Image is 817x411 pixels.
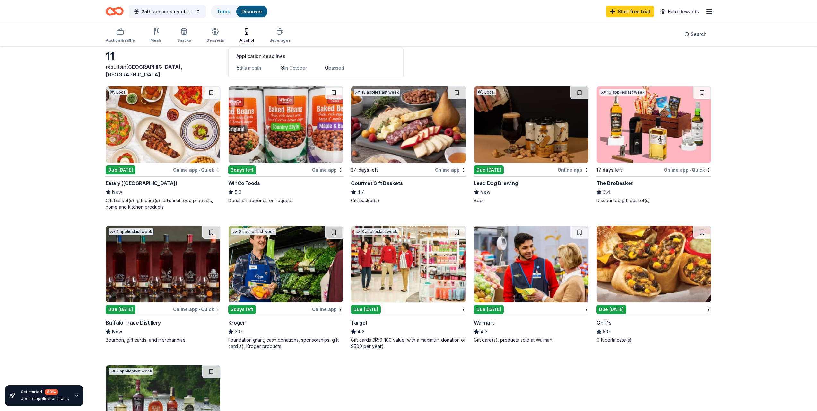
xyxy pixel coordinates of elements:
[236,52,395,60] div: Application deadlines
[106,305,135,314] div: Due [DATE]
[228,319,245,326] div: Kroger
[211,5,268,18] button: TrackDiscover
[21,389,69,395] div: Get started
[228,226,343,350] a: Image for Kroger2 applieslast week3days leftOnline appKroger3.0Foundation grant, cash donations, ...
[206,38,224,43] div: Desserts
[21,396,69,401] div: Update application status
[474,305,504,314] div: Due [DATE]
[351,226,465,302] img: Image for Target
[45,389,58,395] div: 80 %
[596,305,626,314] div: Due [DATE]
[106,226,220,302] img: Image for Buffalo Trace Distillery
[351,86,466,204] a: Image for Gourmet Gift Baskets13 applieslast week24 days leftOnline appGourmet Gift Baskets4.4Gif...
[129,5,206,18] button: 25th anniversary of serving older adults in our community
[199,167,200,173] span: •
[231,228,276,235] div: 2 applies last week
[474,197,589,204] div: Beer
[269,25,291,46] button: Beverages
[106,197,221,210] div: Gift basket(s), gift card(s), artisanal food products, home and kitchen products
[269,38,291,43] div: Beverages
[177,38,191,43] div: Snacks
[284,65,307,71] span: in October
[236,64,240,71] span: 8
[150,38,162,43] div: Meals
[241,9,262,14] a: Discover
[354,89,400,96] div: 13 applies last week
[228,165,256,174] div: 3 days left
[173,305,221,313] div: Online app Quick
[109,368,153,375] div: 2 applies last week
[351,226,466,350] a: Image for Target3 applieslast weekDue [DATE]Target4.2Gift cards ($50-100 value, with a maximum do...
[328,65,344,71] span: passed
[599,89,646,96] div: 16 applies last week
[109,89,128,95] div: Local
[112,188,122,196] span: New
[474,319,494,326] div: Walmart
[474,226,589,343] a: Image for WalmartDue [DATE]Walmart4.3Gift card(s), products sold at Walmart
[106,179,178,187] div: Eataly ([GEOGRAPHIC_DATA])
[228,197,343,204] div: Donation depends on request
[656,6,703,17] a: Earn Rewards
[480,188,491,196] span: New
[228,86,343,204] a: Image for WinCo Foods3days leftOnline appWinCo Foods5.0Donation depends on request
[312,166,343,174] div: Online app
[240,65,261,71] span: this month
[474,86,589,204] a: Image for Lead Dog BrewingLocalDue [DATE]Online appLead Dog BrewingNewBeer
[351,319,367,326] div: Target
[664,166,711,174] div: Online app Quick
[558,166,589,174] div: Online app
[106,86,221,210] a: Image for Eataly (Las Vegas)LocalDue [DATE]Online app•QuickEataly ([GEOGRAPHIC_DATA])NewGift bask...
[106,86,220,163] img: Image for Eataly (Las Vegas)
[691,31,707,38] span: Search
[606,6,654,17] a: Start free trial
[312,305,343,313] div: Online app
[597,86,711,163] img: Image for The BroBasket
[177,25,191,46] button: Snacks
[228,337,343,350] div: Foundation grant, cash donations, sponsorships, gift card(s), Kroger products
[596,86,711,204] a: Image for The BroBasket16 applieslast week17 days leftOnline app•QuickThe BroBasket3.4Discounted ...
[106,25,135,46] button: Auction & raffle
[351,305,381,314] div: Due [DATE]
[109,228,153,235] div: 4 applies last week
[106,63,221,78] div: results
[235,328,242,335] span: 3.0
[596,197,711,204] div: Discounted gift basket(s)
[679,28,712,41] button: Search
[235,188,241,196] span: 5.0
[106,226,221,343] a: Image for Buffalo Trace Distillery4 applieslast weekDue [DATE]Online app•QuickBuffalo Trace Disti...
[106,319,161,326] div: Buffalo Trace Distillery
[603,328,610,335] span: 5.0
[239,38,254,43] div: Alcohol
[596,337,711,343] div: Gift certificate(s)
[199,307,200,312] span: •
[173,166,221,174] div: Online app Quick
[112,328,122,335] span: New
[239,25,254,46] button: Alcohol
[597,226,711,302] img: Image for Chili's
[474,165,504,174] div: Due [DATE]
[357,328,365,335] span: 4.2
[351,86,465,163] img: Image for Gourmet Gift Baskets
[480,328,488,335] span: 4.3
[596,166,622,174] div: 17 days left
[351,337,466,350] div: Gift cards ($50-100 value, with a maximum donation of $500 per year)
[229,226,343,302] img: Image for Kroger
[351,166,378,174] div: 24 days left
[474,86,588,163] img: Image for Lead Dog Brewing
[106,165,135,174] div: Due [DATE]
[477,89,496,95] div: Local
[474,226,588,302] img: Image for Walmart
[351,197,466,204] div: Gift basket(s)
[106,50,221,63] div: 11
[354,228,399,235] div: 3 applies last week
[351,179,403,187] div: Gourmet Gift Baskets
[206,25,224,46] button: Desserts
[474,179,518,187] div: Lead Dog Brewing
[474,337,589,343] div: Gift card(s), products sold at Walmart
[603,188,610,196] span: 3.4
[106,4,124,19] a: Home
[357,188,365,196] span: 4.4
[281,64,284,71] span: 3
[142,8,193,15] span: 25th anniversary of serving older adults in our community
[596,179,633,187] div: The BroBasket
